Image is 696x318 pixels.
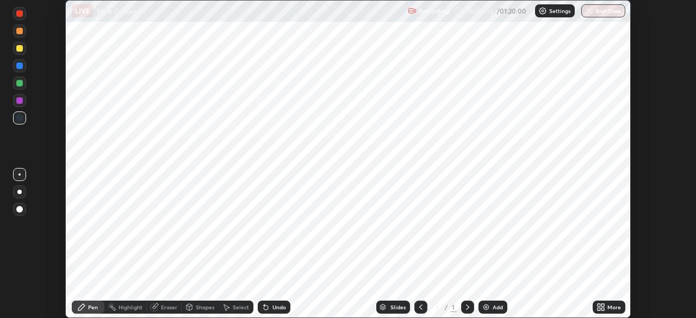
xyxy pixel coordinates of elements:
[97,7,145,15] p: Mole Concept 4
[445,304,448,310] div: /
[432,304,443,310] div: 1
[549,8,570,14] p: Settings
[493,304,503,310] div: Add
[607,304,621,310] div: More
[419,7,449,15] p: Recording
[581,4,625,17] button: End Class
[390,304,406,310] div: Slides
[88,304,98,310] div: Pen
[119,304,142,310] div: Highlight
[233,304,249,310] div: Select
[75,7,90,15] p: LIVE
[272,304,286,310] div: Undo
[585,7,594,15] img: end-class-cross
[538,7,547,15] img: class-settings-icons
[450,302,457,312] div: 1
[408,7,417,15] img: recording.375f2c34.svg
[161,304,177,310] div: Eraser
[482,303,490,311] img: add-slide-button
[196,304,214,310] div: Shapes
